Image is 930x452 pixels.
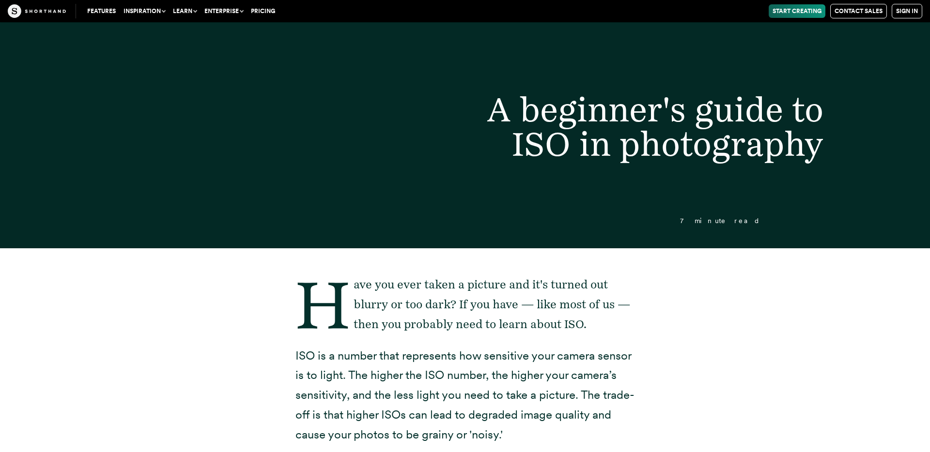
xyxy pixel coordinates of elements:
p: Have you ever taken a picture and it's turned out blurry or too dark? If you have — like most of ... [295,275,635,334]
a: Sign in [892,4,922,18]
button: Learn [169,4,201,18]
h1: A beginner's guide to ISO in photography [402,92,843,161]
a: Features [83,4,120,18]
p: ISO is a number that represents how sensitive your camera sensor is to light. The higher the ISO ... [295,346,635,445]
img: The Craft [8,4,66,18]
button: Enterprise [201,4,247,18]
a: Contact Sales [830,4,887,18]
p: 7 minute read [150,217,780,225]
a: Start Creating [769,4,825,18]
a: Pricing [247,4,279,18]
button: Inspiration [120,4,169,18]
